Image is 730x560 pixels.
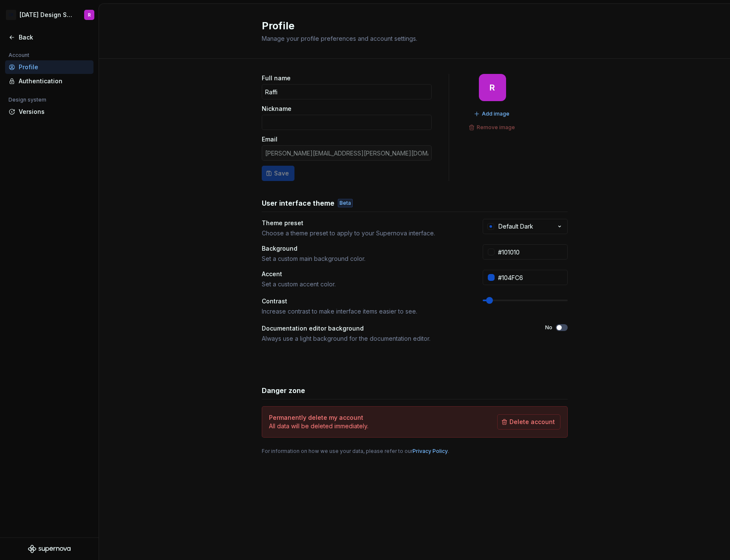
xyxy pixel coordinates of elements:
a: Authentication [5,74,93,88]
span: Manage your profile preferences and account settings. [262,35,417,42]
input: #104FC6 [495,270,568,285]
a: Versions [5,105,93,119]
div: Contrast [262,297,467,305]
div: Authentication [19,77,90,85]
p: All data will be deleted immediately. [269,422,368,430]
h2: Profile [262,19,557,33]
div: CK [6,10,16,20]
button: Default Dark [483,219,568,234]
div: Background [262,244,467,253]
button: Add image [471,108,513,120]
div: For information on how we use your data, please refer to our . [262,448,568,455]
span: Add image [482,110,509,117]
button: CK[DATE] Design SystemR [2,6,97,24]
h4: Permanently delete my account [269,413,363,422]
div: Documentation editor background [262,324,530,333]
a: Privacy Policy [413,448,448,454]
div: Increase contrast to make interface items easier to see. [262,307,467,316]
a: Back [5,31,93,44]
div: Beta [338,199,353,207]
div: Account [5,50,33,60]
svg: Supernova Logo [28,545,71,553]
label: Email [262,135,277,144]
label: Nickname [262,105,291,113]
input: #FFFFFF [495,244,568,260]
div: Always use a light background for the documentation editor. [262,334,530,343]
div: Default Dark [498,222,533,231]
span: Delete account [509,418,555,426]
div: R [88,11,91,18]
div: Accent [262,270,467,278]
div: Back [19,33,90,42]
div: Theme preset [262,219,467,227]
div: [DATE] Design System [20,11,74,19]
div: Set a custom main background color. [262,255,467,263]
label: No [545,324,552,331]
button: Delete account [497,414,560,430]
div: Choose a theme preset to apply to your Supernova interface. [262,229,467,238]
div: Versions [19,107,90,116]
h3: User interface theme [262,198,334,208]
div: Profile [19,63,90,71]
a: Profile [5,60,93,74]
h3: Danger zone [262,385,305,396]
div: Set a custom accent color. [262,280,467,288]
label: Full name [262,74,291,82]
div: Design system [5,95,50,105]
div: R [489,84,495,91]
